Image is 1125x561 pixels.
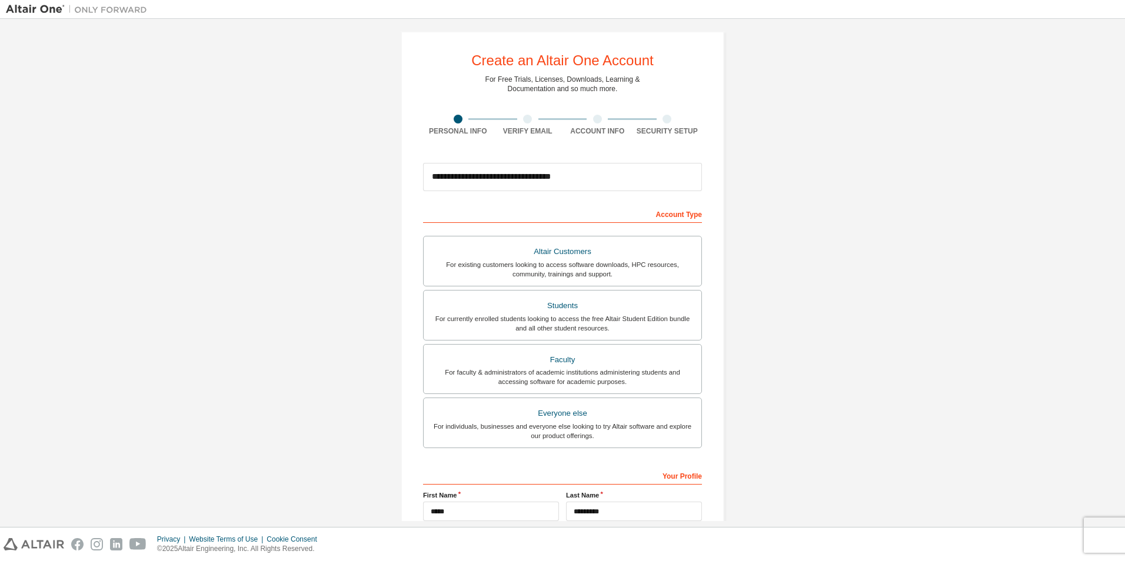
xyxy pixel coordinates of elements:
[6,4,153,15] img: Altair One
[189,535,267,544] div: Website Terms of Use
[423,490,559,500] label: First Name
[431,260,694,279] div: For existing customers looking to access software downloads, HPC resources, community, trainings ...
[267,535,324,544] div: Cookie Consent
[431,352,694,368] div: Faculty
[157,535,189,544] div: Privacy
[423,466,702,485] div: Your Profile
[71,538,84,550] img: facebook.svg
[4,538,64,550] img: altair_logo.svg
[431,243,694,260] div: Altair Customers
[110,538,122,550] img: linkedin.svg
[431,298,694,314] div: Students
[431,422,694,440] div: For individuals, businesses and everyone else looking to try Altair software and explore our prod...
[493,126,563,136] div: Verify Email
[566,490,702,500] label: Last Name
[633,126,703,136] div: Security Setup
[485,75,640,93] div: For Free Trials, Licenses, Downloads, Learning & Documentation and so much more.
[431,405,694,422] div: Everyone else
[431,368,694,386] div: For faculty & administrators of academic institutions administering students and accessing softwa...
[431,314,694,333] div: For currently enrolled students looking to access the free Altair Student Edition bundle and all ...
[471,54,654,68] div: Create an Altair One Account
[157,544,324,554] p: © 2025 Altair Engineering, Inc. All Rights Reserved.
[91,538,103,550] img: instagram.svg
[423,126,493,136] div: Personal Info
[562,126,633,136] div: Account Info
[129,538,147,550] img: youtube.svg
[423,204,702,223] div: Account Type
